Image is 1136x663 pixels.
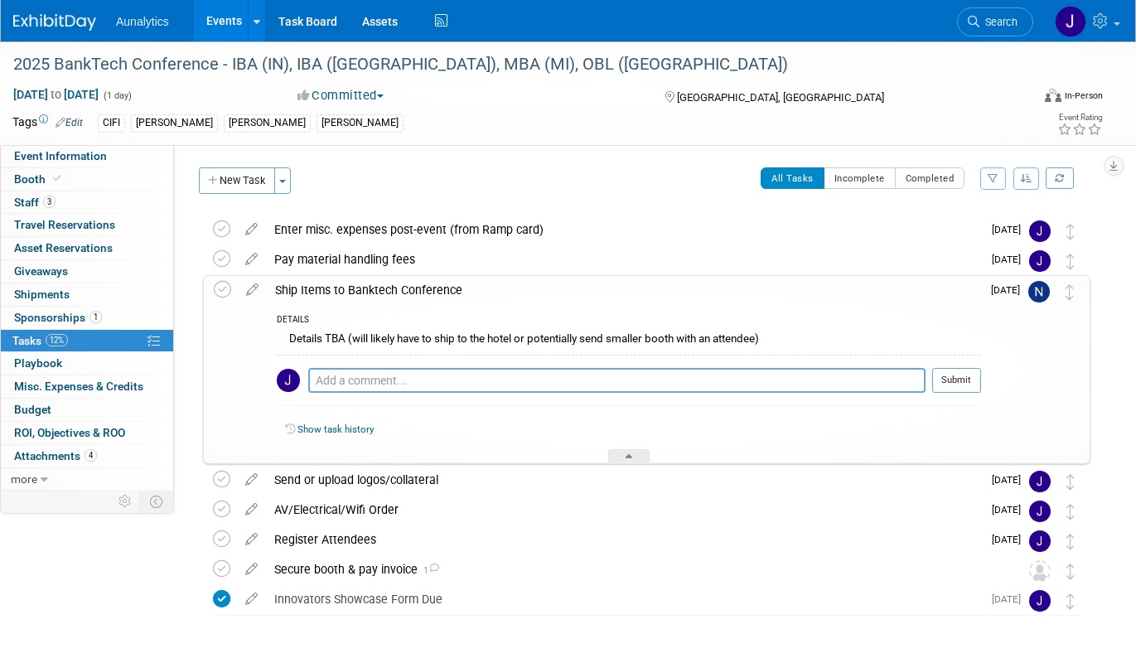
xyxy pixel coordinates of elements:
span: [DATE] [992,224,1029,235]
i: Move task [1066,564,1075,579]
div: [PERSON_NAME] [224,114,311,132]
span: more [11,472,37,486]
a: Staff3 [1,191,173,214]
button: New Task [199,167,275,194]
span: Event Information [14,149,107,162]
div: Enter misc. expenses post-event (from Ramp card) [266,215,982,244]
div: AV/Electrical/Wifi Order [266,496,982,524]
a: Giveaways [1,260,173,283]
img: ExhibitDay [13,14,96,31]
i: Move task [1066,284,1074,300]
td: Tags [12,114,83,133]
a: Edit [56,117,83,128]
a: ROI, Objectives & ROO [1,422,173,444]
img: Julie Grisanti-Cieslak [1029,501,1051,522]
a: edit [237,562,266,577]
a: more [1,468,173,491]
a: Sponsorships1 [1,307,173,329]
span: Misc. Expenses & Credits [14,380,143,393]
img: Format-Inperson.png [1045,89,1061,102]
div: Secure booth & pay invoice [266,555,996,583]
div: CIFI [98,114,125,132]
span: 4 [85,449,97,462]
span: Attachments [14,449,97,462]
div: Event Format [942,86,1103,111]
span: Budget [14,403,51,416]
span: 3 [43,196,56,208]
div: 2025 BankTech Conference - IBA (IN), IBA ([GEOGRAPHIC_DATA]), MBA (MI), OBL ([GEOGRAPHIC_DATA]) [7,50,1010,80]
a: Shipments [1,283,173,306]
a: edit [237,252,266,267]
a: Attachments4 [1,445,173,467]
span: Sponsorships [14,311,102,324]
div: [PERSON_NAME] [131,114,218,132]
div: Send or upload logos/collateral [266,466,982,494]
span: [DATE] [992,593,1029,605]
i: Move task [1066,254,1075,269]
a: edit [237,222,266,237]
td: Personalize Event Tab Strip [111,491,140,512]
button: All Tasks [761,167,824,189]
td: Toggle Event Tabs [140,491,174,512]
img: Nick Vila [1028,281,1050,302]
div: In-Person [1064,90,1103,102]
img: Julie Grisanti-Cieslak [1029,530,1051,552]
span: Aunalytics [116,15,169,28]
a: Show task history [297,423,374,435]
span: ROI, Objectives & ROO [14,426,125,439]
span: 1 [89,311,102,323]
div: Details TBA (will likely have to ship to the hotel or potentially send smaller booth with an atte... [277,328,981,354]
span: Tasks [12,334,68,347]
div: Event Rating [1057,114,1102,122]
i: Move task [1066,593,1075,609]
span: 1 [418,565,439,576]
button: Submit [932,368,981,393]
span: Search [979,16,1018,28]
img: Julie Grisanti-Cieslak [1029,250,1051,272]
span: Asset Reservations [14,241,113,254]
a: Tasks12% [1,330,173,352]
button: Incomplete [824,167,896,189]
a: Refresh [1046,167,1074,189]
i: Booth reservation complete [53,174,61,183]
span: [DATE] [992,254,1029,265]
span: Playbook [14,356,62,370]
span: Shipments [14,288,70,301]
span: Travel Reservations [14,218,115,231]
button: Completed [895,167,965,189]
div: Register Attendees [266,525,982,554]
a: edit [237,472,266,487]
i: Move task [1066,474,1075,490]
div: Pay material handling fees [266,245,982,273]
a: Misc. Expenses & Credits [1,375,173,398]
span: [DATE] [992,504,1029,515]
div: Ship Items to Banktech Conference [267,276,981,304]
span: [DATE] [992,474,1029,486]
a: Travel Reservations [1,214,173,236]
i: Move task [1066,504,1075,520]
img: Unassigned [1029,560,1051,582]
i: Move task [1066,534,1075,549]
button: Committed [292,87,390,104]
span: [DATE] [991,284,1028,296]
div: Innovators Showcase Form Due [266,585,982,613]
img: Julie Grisanti-Cieslak [1029,471,1051,492]
a: edit [237,592,266,607]
span: 12% [46,334,68,346]
a: edit [237,502,266,517]
div: [PERSON_NAME] [317,114,404,132]
a: Booth [1,168,173,191]
a: Asset Reservations [1,237,173,259]
div: DETAILS [277,314,981,328]
a: edit [237,532,266,547]
span: Staff [14,196,56,209]
img: Julie Grisanti-Cieslak [277,369,300,392]
i: Move task [1066,224,1075,240]
span: Giveaways [14,264,68,278]
a: Event Information [1,145,173,167]
span: [DATE] [992,534,1029,545]
a: Playbook [1,352,173,375]
a: Budget [1,399,173,421]
a: edit [238,283,267,298]
span: Booth [14,172,65,186]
